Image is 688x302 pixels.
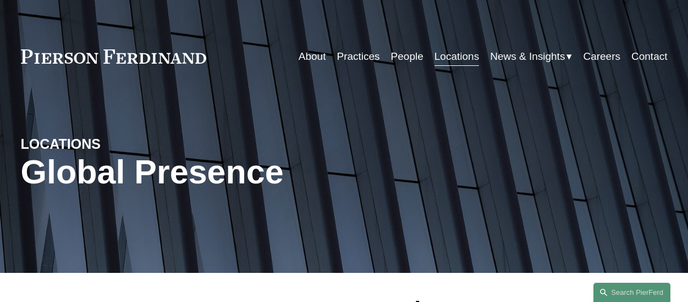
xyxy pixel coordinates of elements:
[21,136,183,153] h4: LOCATIONS
[299,46,326,67] a: About
[490,46,572,67] a: folder dropdown
[593,283,670,302] a: Search this site
[391,46,423,67] a: People
[583,46,620,67] a: Careers
[21,153,452,192] h1: Global Presence
[490,47,565,66] span: News & Insights
[434,46,479,67] a: Locations
[631,46,667,67] a: Contact
[337,46,379,67] a: Practices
